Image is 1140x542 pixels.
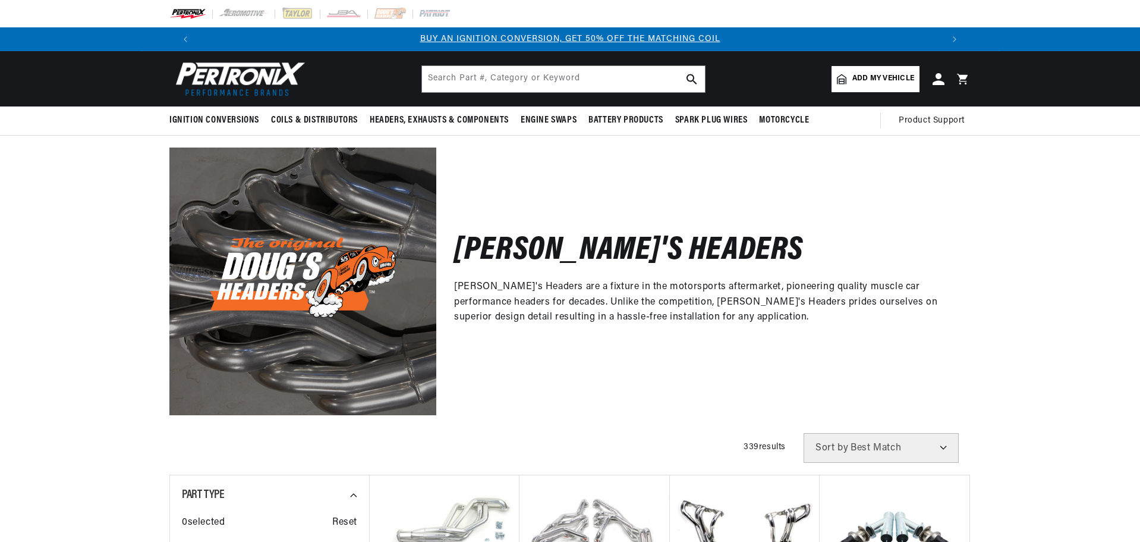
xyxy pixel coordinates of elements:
[364,106,515,134] summary: Headers, Exhausts & Components
[422,66,705,92] input: Search Part #, Category or Keyword
[169,58,306,99] img: Pertronix
[420,35,720,43] a: BUY AN IGNITION CONVERSION, GET 50% OFF THE MATCHING COIL
[454,280,953,325] p: [PERSON_NAME]'s Headers are a fixture in the motorsports aftermarket, pioneering quality muscle c...
[454,237,804,265] h2: [PERSON_NAME]'s Headers
[182,515,225,531] span: 0 selected
[852,73,914,84] span: Add my vehicle
[804,433,959,463] select: Sort by
[197,33,943,46] div: Announcement
[182,489,224,501] span: Part Type
[169,114,259,127] span: Ignition Conversions
[582,106,669,134] summary: Battery Products
[174,27,197,51] button: Translation missing: en.sections.announcements.previous_announcement
[899,114,965,127] span: Product Support
[197,33,943,46] div: 1 of 3
[515,106,582,134] summary: Engine Swaps
[759,114,809,127] span: Motorcycle
[588,114,663,127] span: Battery Products
[332,515,357,531] span: Reset
[753,106,815,134] summary: Motorcycle
[271,114,358,127] span: Coils & Distributors
[675,114,748,127] span: Spark Plug Wires
[370,114,509,127] span: Headers, Exhausts & Components
[169,148,436,415] img: Doug's Headers
[265,106,364,134] summary: Coils & Distributors
[832,66,919,92] a: Add my vehicle
[899,106,971,135] summary: Product Support
[744,443,786,452] span: 339 results
[669,106,754,134] summary: Spark Plug Wires
[521,114,577,127] span: Engine Swaps
[169,106,265,134] summary: Ignition Conversions
[679,66,705,92] button: search button
[943,27,966,51] button: Translation missing: en.sections.announcements.next_announcement
[140,27,1000,51] slideshow-component: Translation missing: en.sections.announcements.announcement_bar
[815,443,848,453] span: Sort by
